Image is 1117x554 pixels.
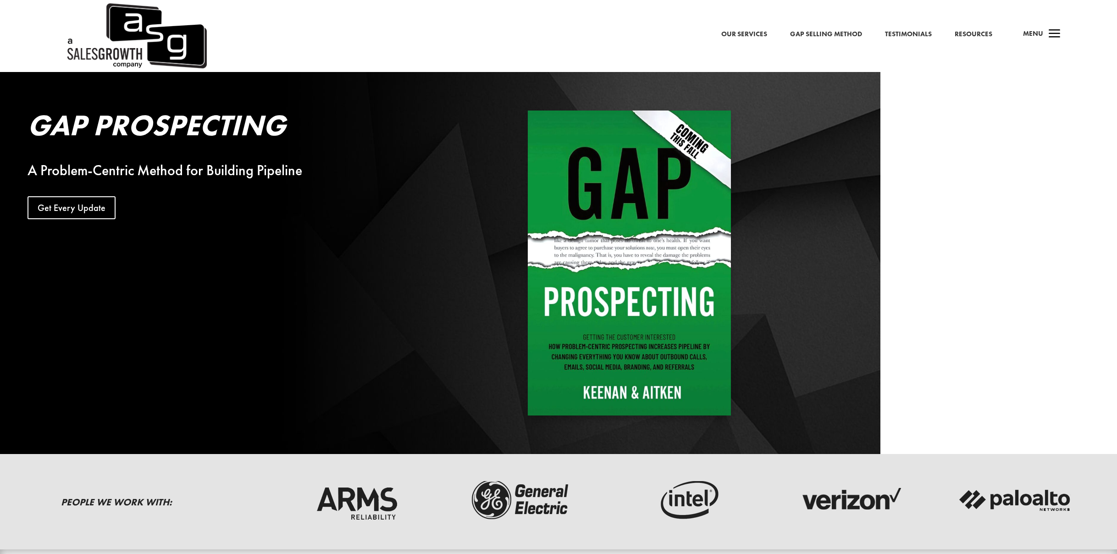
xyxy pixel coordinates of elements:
a: Testimonials [885,28,932,40]
img: verizon-logo-dark [793,477,908,523]
span: a [1045,25,1064,44]
a: Our Services [721,28,767,40]
img: palato-networks-logo-dark [958,477,1073,523]
img: Gap Prospecting - Coming This Fall [528,111,731,415]
img: ge-logo-dark [464,477,579,523]
a: Resources [955,28,992,40]
a: Get Every Update [28,196,116,219]
div: A Problem-Centric Method for Building Pipeline [28,165,453,176]
img: arms-reliability-logo-dark [299,477,414,523]
a: Gap Selling Method [790,28,862,40]
img: intel-logo-dark [629,477,743,523]
span: Menu [1023,29,1043,38]
h2: Gap Prospecting [28,111,453,144]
